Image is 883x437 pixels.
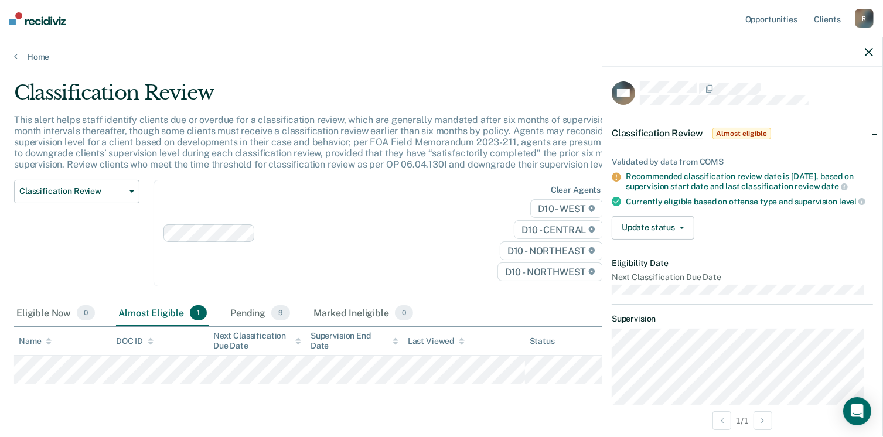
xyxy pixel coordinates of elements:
[612,258,873,268] dt: Eligibility Date
[497,262,603,281] span: D10 - NORTHWEST
[14,81,676,114] div: Classification Review
[500,241,603,260] span: D10 - NORTHEAST
[116,336,154,346] div: DOC ID
[77,305,95,320] span: 0
[712,411,731,430] button: Previous Opportunity
[626,172,873,192] div: Recommended classification review date is [DATE], based on supervision start date and last classi...
[612,157,873,167] div: Validated by data from COMS
[551,185,601,195] div: Clear agents
[612,314,873,324] dt: Supervision
[9,12,66,25] img: Recidiviz
[271,305,290,320] span: 9
[855,9,874,28] div: R
[311,301,415,326] div: Marked Ineligible
[14,114,669,170] p: This alert helps staff identify clients due or overdue for a classification review, which are gen...
[612,128,703,139] span: Classification Review
[395,305,413,320] span: 0
[754,411,772,430] button: Next Opportunity
[612,272,873,282] dt: Next Classification Due Date
[530,336,555,346] div: Status
[612,216,694,240] button: Update status
[843,397,871,425] div: Open Intercom Messenger
[116,301,209,326] div: Almost Eligible
[514,220,603,239] span: D10 - CENTRAL
[14,301,97,326] div: Eligible Now
[839,197,865,206] span: level
[408,336,465,346] div: Last Viewed
[190,305,207,320] span: 1
[602,115,882,152] div: Classification ReviewAlmost eligible
[712,128,771,139] span: Almost eligible
[602,405,882,436] div: 1 / 1
[311,331,398,351] div: Supervision End Date
[19,186,125,196] span: Classification Review
[530,199,603,218] span: D10 - WEST
[19,336,52,346] div: Name
[14,52,869,62] a: Home
[228,301,292,326] div: Pending
[626,196,873,207] div: Currently eligible based on offense type and supervision
[213,331,301,351] div: Next Classification Due Date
